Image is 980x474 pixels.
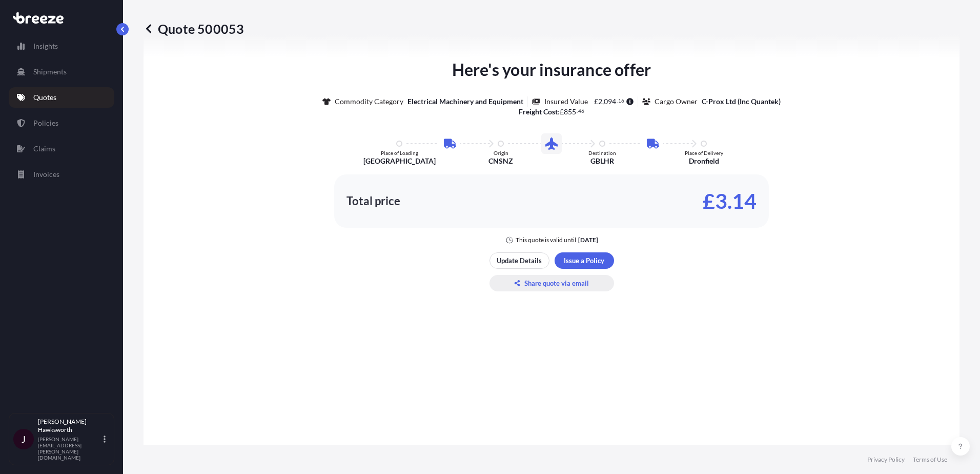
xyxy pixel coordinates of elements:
p: [DATE] [578,236,598,244]
a: Shipments [9,62,114,82]
a: Privacy Policy [867,456,905,464]
p: [GEOGRAPHIC_DATA] [363,156,436,166]
p: Issue a Policy [564,255,604,266]
a: Quotes [9,87,114,108]
p: Destination [588,150,616,156]
p: Invoices [33,169,59,180]
p: GBLHR [590,156,614,166]
p: £3.14 [703,193,757,209]
span: 094 [604,98,616,105]
p: This quote is valid until [516,236,576,244]
a: Insights [9,36,114,56]
a: Claims [9,139,114,159]
p: Electrical Machinery and Equipment [407,96,523,107]
a: Policies [9,113,114,133]
p: Here's your insurance offer [452,57,651,82]
p: Commodity Category [335,96,403,107]
p: C-Prox Ltd (Inc Quantek) [702,96,781,107]
p: CNSNZ [488,156,513,166]
span: 46 [578,109,584,113]
p: Quote 500053 [144,21,244,37]
p: Share quote via email [524,278,589,288]
p: Claims [33,144,55,154]
span: . [617,99,618,103]
span: £ [594,98,598,105]
span: J [22,434,26,444]
p: Dronfield [689,156,719,166]
p: Total price [346,196,400,206]
span: 2 [598,98,602,105]
span: . [577,109,578,113]
p: Insights [33,41,58,51]
p: : [519,107,584,117]
span: , [602,98,604,105]
p: Origin [494,150,508,156]
span: 16 [618,99,624,103]
span: 855 [564,108,576,115]
p: Policies [33,118,58,128]
span: £ [560,108,564,115]
button: Share quote via email [489,275,614,291]
button: Issue a Policy [555,252,614,269]
p: Insured Value [544,96,588,107]
p: Quotes [33,92,56,103]
b: Freight Cost [519,107,558,116]
a: Invoices [9,164,114,185]
a: Terms of Use [913,456,947,464]
p: Shipments [33,67,67,77]
p: Cargo Owner [655,96,698,107]
p: [PERSON_NAME] Hawksworth [38,418,101,434]
p: Place of Loading [381,150,418,156]
p: [PERSON_NAME][EMAIL_ADDRESS][PERSON_NAME][DOMAIN_NAME] [38,436,101,461]
button: Update Details [489,252,549,269]
p: Place of Delivery [685,150,723,156]
p: Update Details [497,255,542,266]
